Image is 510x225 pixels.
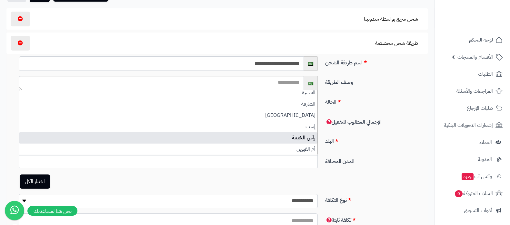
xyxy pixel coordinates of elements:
[478,155,492,164] span: المدونة
[308,82,313,85] img: العربية
[19,132,317,144] li: رأس الخيمة
[438,83,506,99] a: المراجعات والأسئلة
[323,76,425,86] label: وصف الطريقة
[438,66,506,82] a: الطلبات
[456,87,493,96] span: المراجعات والأسئلة
[323,194,425,204] label: نوع التكلفة
[19,121,317,132] li: إست
[325,118,382,126] span: الإجمالي المطلوب للتفعيل
[438,135,506,150] a: العملاء
[455,190,463,197] span: 0
[323,135,425,145] label: البلد
[466,16,504,30] img: logo-2.png
[462,173,474,180] span: جديد
[444,121,493,130] span: إشعارات التحويلات البنكية
[438,186,506,201] a: السلات المتروكة0
[438,169,506,184] a: وآتس آبجديد
[479,138,492,147] span: العملاء
[308,62,313,66] img: العربية
[370,36,424,51] button: طريقة شحن مخصصة
[464,206,492,215] span: أدوات التسويق
[358,12,424,26] button: شحن سريع بواسطة مندوبينا
[469,35,493,44] span: لوحة التحكم
[19,144,317,155] li: أم القيوين
[438,32,506,48] a: لوحة التحكم
[323,56,425,67] label: اسم طريقة الشحن
[19,98,317,110] li: الشارقة
[20,174,50,189] a: اختيار الكل
[478,70,493,79] span: الطلبات
[325,216,351,224] span: تكلفة ثابتة
[438,117,506,133] a: إشعارات التحويلات البنكية
[438,152,506,167] a: المدونة
[438,100,506,116] a: طلبات الإرجاع
[323,96,425,106] label: الحالة
[461,172,492,181] span: وآتس آب
[19,87,317,98] li: الفجيرة
[454,189,493,198] span: السلات المتروكة
[323,155,425,165] label: المدن المضافة
[19,110,317,121] li: [GEOGRAPHIC_DATA]
[467,104,493,113] span: طلبات الإرجاع
[438,203,506,218] a: أدوات التسويق
[457,52,493,61] span: الأقسام والمنتجات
